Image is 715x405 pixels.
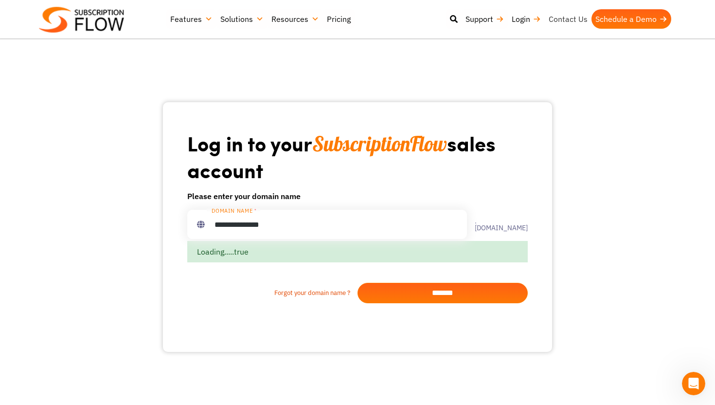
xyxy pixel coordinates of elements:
img: Subscriptionflow [39,7,124,33]
a: Features [166,9,216,29]
h6: Please enter your domain name [187,190,528,202]
a: Resources [268,9,323,29]
a: Contact Us [545,9,591,29]
a: Support [462,9,508,29]
a: Login [508,9,545,29]
a: Pricing [323,9,355,29]
a: Solutions [216,9,268,29]
span: SubscriptionFlow [312,131,447,157]
a: Schedule a Demo [591,9,671,29]
iframe: Intercom live chat [682,372,705,395]
label: .[DOMAIN_NAME] [467,218,528,231]
div: Loading.....true [187,241,528,262]
a: Forgot your domain name ? [187,288,357,298]
h1: Log in to your sales account [187,130,528,183]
